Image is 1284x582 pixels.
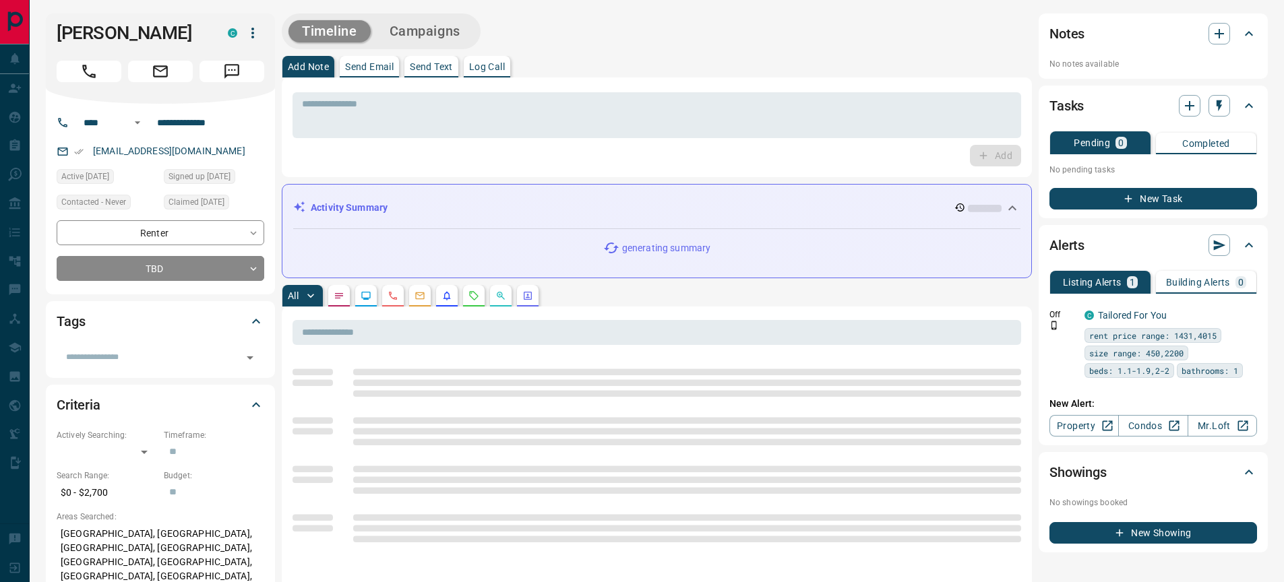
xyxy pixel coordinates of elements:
p: $0 - $2,700 [57,482,157,504]
h2: Showings [1049,461,1107,483]
div: Renter [57,220,264,245]
p: Pending [1074,138,1110,148]
svg: Push Notification Only [1049,321,1059,330]
a: Tailored For You [1098,310,1167,321]
div: Tasks [1049,90,1257,122]
div: Thu Dec 12 2024 [164,195,264,214]
div: Activity Summary [293,195,1020,220]
p: No showings booked [1049,496,1257,509]
svg: Agent Actions [522,290,533,301]
p: Areas Searched: [57,511,264,523]
a: Property [1049,415,1119,437]
span: Email [128,61,193,82]
h2: Criteria [57,394,100,416]
button: New Task [1049,188,1257,209]
p: Add Note [288,62,329,71]
p: Building Alerts [1166,278,1230,287]
svg: Requests [468,290,479,301]
a: Condos [1118,415,1188,437]
p: No pending tasks [1049,160,1257,180]
p: Timeframe: [164,429,264,441]
p: 0 [1118,138,1124,148]
button: Open [129,115,146,131]
span: Claimed [DATE] [169,195,224,209]
svg: Email Verified [74,147,84,156]
p: Send Text [410,62,453,71]
p: All [288,291,299,300]
h2: Tasks [1049,95,1084,117]
a: [EMAIL_ADDRESS][DOMAIN_NAME] [93,145,245,156]
p: 1 [1130,278,1135,287]
p: Budget: [164,470,264,482]
p: generating summary [622,241,710,255]
span: rent price range: 1431,4015 [1089,329,1217,342]
svg: Lead Browsing Activity [361,290,371,301]
span: Contacted - Never [61,195,126,209]
span: Call [57,61,121,82]
span: beds: 1.1-1.9,2-2 [1089,364,1169,377]
p: Search Range: [57,470,157,482]
p: No notes available [1049,58,1257,70]
div: condos.ca [228,28,237,38]
span: bathrooms: 1 [1182,364,1238,377]
svg: Emails [415,290,425,301]
svg: Opportunities [495,290,506,301]
p: 0 [1238,278,1244,287]
div: Tags [57,305,264,337]
button: Campaigns [376,20,474,42]
p: Listing Alerts [1063,278,1122,287]
span: Signed up [DATE] [169,170,231,183]
div: Mon Sep 22 2025 [57,169,157,188]
p: Actively Searching: [57,429,157,441]
span: Message [200,61,264,82]
div: Alerts [1049,229,1257,261]
p: Log Call [469,62,505,71]
h2: Tags [57,311,85,332]
a: Mr.Loft [1188,415,1257,437]
div: Criteria [57,389,264,421]
svg: Listing Alerts [441,290,452,301]
p: New Alert: [1049,397,1257,411]
h2: Alerts [1049,234,1084,256]
svg: Notes [334,290,344,301]
div: TBD [57,256,264,281]
p: Completed [1182,139,1230,148]
span: size range: 450,2200 [1089,346,1184,360]
h2: Notes [1049,23,1084,44]
div: Showings [1049,456,1257,488]
svg: Calls [388,290,398,301]
button: Open [241,348,259,367]
div: Fri Jun 28 2024 [164,169,264,188]
span: Active [DATE] [61,170,109,183]
p: Off [1049,309,1076,321]
button: New Showing [1049,522,1257,544]
p: Send Email [345,62,394,71]
div: condos.ca [1084,311,1094,320]
p: Activity Summary [311,201,388,215]
div: Notes [1049,18,1257,50]
button: Timeline [288,20,371,42]
h1: [PERSON_NAME] [57,22,208,44]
